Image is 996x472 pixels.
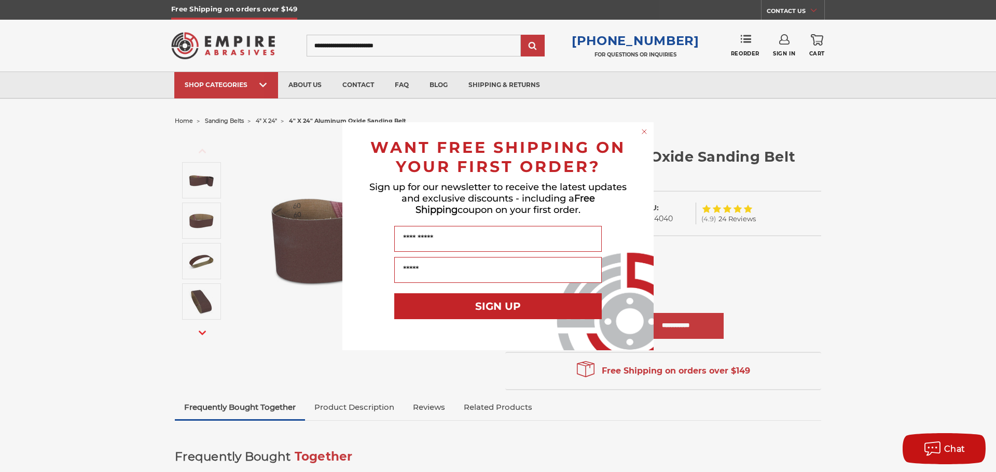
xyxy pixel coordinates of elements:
[370,138,626,176] span: WANT FREE SHIPPING ON YOUR FIRST ORDER?
[639,126,649,137] button: Close dialog
[944,444,965,454] span: Chat
[394,293,602,319] button: SIGN UP
[416,193,595,216] span: Free Shipping
[369,181,627,216] span: Sign up for our newsletter to receive the latest updates and exclusive discounts - including a co...
[903,433,986,464] button: Chat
